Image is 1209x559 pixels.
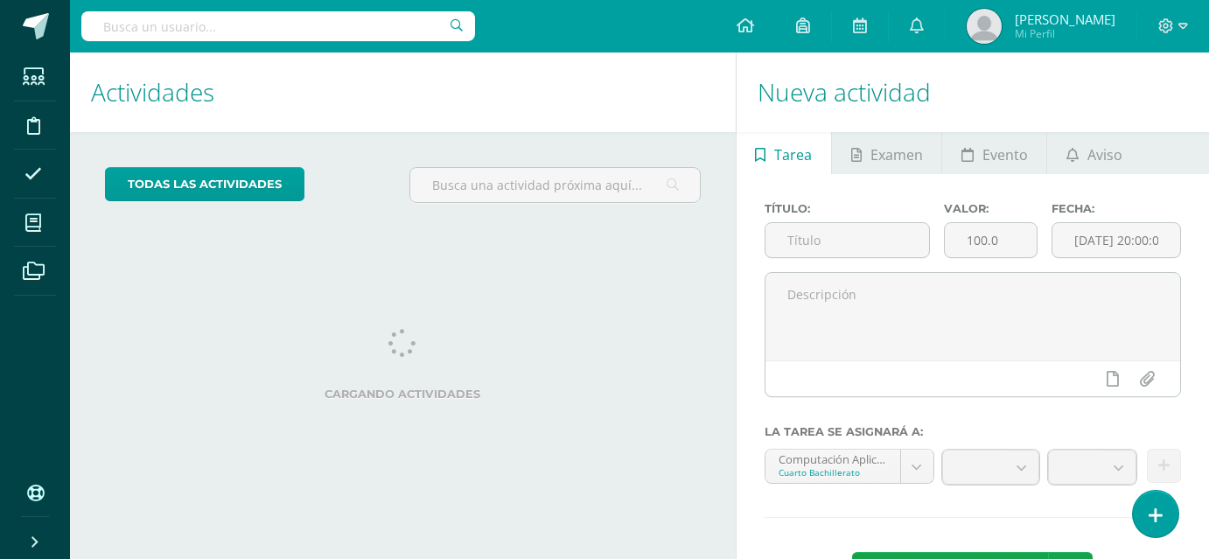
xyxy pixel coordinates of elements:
span: Aviso [1087,134,1122,176]
span: Evento [982,134,1028,176]
input: Busca una actividad próxima aquí... [410,168,699,202]
h1: Actividades [91,52,715,132]
span: Examen [870,134,923,176]
label: La tarea se asignará a: [765,425,1181,438]
a: Examen [832,132,941,174]
input: Fecha de entrega [1052,223,1180,257]
label: Valor: [944,202,1038,215]
a: Aviso [1047,132,1141,174]
h1: Nueva actividad [758,52,1188,132]
input: Busca un usuario... [81,11,475,41]
label: Título: [765,202,930,215]
img: e1ecaa63abbcd92f15e98e258f47b918.png [967,9,1002,44]
span: [PERSON_NAME] [1015,10,1115,28]
a: Evento [942,132,1046,174]
div: Cuarto Bachillerato [779,466,887,479]
span: Tarea [774,134,812,176]
input: Puntos máximos [945,223,1037,257]
a: Tarea [737,132,831,174]
span: Mi Perfil [1015,26,1115,41]
a: todas las Actividades [105,167,304,201]
input: Título [765,223,929,257]
a: Computación Aplicada 'A'Cuarto Bachillerato [765,450,933,483]
label: Cargando actividades [105,388,701,401]
div: Computación Aplicada 'A' [779,450,887,466]
label: Fecha: [1052,202,1181,215]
